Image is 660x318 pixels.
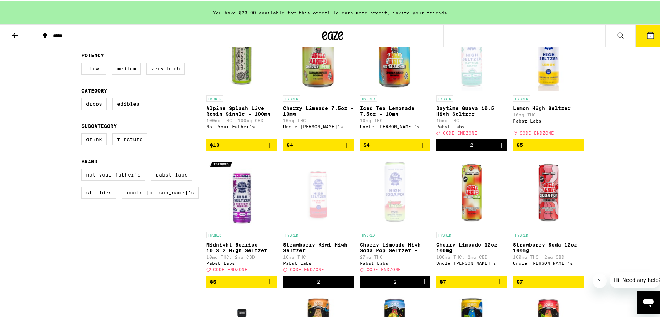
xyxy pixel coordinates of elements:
button: Decrement [360,274,372,287]
label: Medium [112,61,141,73]
legend: Category [81,86,107,92]
label: Edibles [112,96,144,109]
span: $10 [210,141,220,146]
p: 10mg THC [513,111,584,116]
button: Add to bag [206,274,277,287]
p: HYBRID [206,94,223,100]
img: Uncle Arnie's - Iced Tea Lemonade 7.5oz - 10mg [360,19,431,90]
a: Open page for Strawberry Kiwi High Seltzer from Pabst Labs [283,155,354,274]
div: Uncle [PERSON_NAME]'s [360,123,431,128]
div: Uncle [PERSON_NAME]'s [436,259,507,264]
div: Pabst Labs [360,259,431,264]
button: Add to bag [360,138,431,150]
p: HYBRID [436,94,453,100]
p: HYBRID [513,94,530,100]
span: 7 [649,33,651,37]
div: Pabst Labs [436,123,507,128]
p: Daytime Guava 10:5 High Seltzer [436,104,507,115]
div: Not Your Father's [206,123,277,128]
label: Drink [81,132,107,144]
img: Pabst Labs - Midnight Berries 10:3:2 High Seltzer [206,155,277,227]
span: $7 [440,278,446,283]
a: Open page for Lemon High Seltzer from Pabst Labs [513,19,584,138]
p: Strawberry Soda 12oz - 100mg [513,240,584,252]
button: Add to bag [436,274,507,287]
legend: Potency [81,51,104,57]
p: Alpine Splash Live Resin Single - 100mg [206,104,277,115]
p: HYBRID [283,94,300,100]
label: Tincture [112,132,147,144]
div: Pabst Labs [206,259,277,264]
label: Uncle [PERSON_NAME]'s [122,185,199,197]
a: Open page for Cherry Limeade High Soda Pop Seltzer - 25mg from Pabst Labs [360,155,431,274]
a: Open page for Strawberry Soda 12oz - 100mg from Uncle Arnie's [513,155,584,274]
iframe: Close message [593,272,607,287]
p: Midnight Berries 10:3:2 High Seltzer [206,240,277,252]
img: Not Your Father's - Alpine Splash Live Resin Single - 100mg [206,19,277,90]
button: Increment [495,138,507,150]
p: Cherry Limeade High Soda Pop Seltzer - 25mg [360,240,431,252]
span: CODE ENDZONE [443,129,477,134]
p: 100mg THC: 100mg CBD [206,117,277,121]
span: CODE ENDZONE [367,266,401,271]
img: Uncle Arnie's - Strawberry Soda 12oz - 100mg [513,155,584,227]
label: Pabst Labs [151,167,192,179]
a: Open page for Alpine Splash Live Resin Single - 100mg from Not Your Father's [206,19,277,138]
p: HYBRID [283,230,300,237]
span: CODE ENDZONE [290,266,324,271]
div: Pabst Labs [283,259,354,264]
span: $4 [287,141,293,146]
span: CODE ENDZONE [213,266,247,271]
p: Strawberry Kiwi High Seltzer [283,240,354,252]
p: 15mg THC [436,117,507,121]
p: Iced Tea Lemonade 7.5oz - 10mg [360,104,431,115]
span: $7 [517,278,523,283]
p: 10mg THC: 2mg CBD [206,253,277,258]
button: Add to bag [206,138,277,150]
div: 2 [393,278,397,283]
div: Uncle [PERSON_NAME]'s [283,123,354,128]
p: HYBRID [360,94,377,100]
button: Increment [342,274,354,287]
p: HYBRID [206,230,223,237]
span: You have $20.00 available for this order! To earn more credit, [213,9,390,14]
span: Hi. Need any help? [4,5,51,11]
p: Lemon High Seltzer [513,104,584,110]
div: Pabst Labs [513,117,584,122]
p: 10mg THC [283,117,354,121]
button: Decrement [436,138,448,150]
a: Open page for Daytime Guava 10:5 High Seltzer from Pabst Labs [436,19,507,138]
span: CODE ENDZONE [520,129,554,134]
button: Add to bag [513,138,584,150]
legend: Brand [81,157,97,163]
button: Add to bag [513,274,584,287]
p: Cherry Limeade 12oz - 100mg [436,240,507,252]
div: 2 [470,141,473,146]
p: Cherry Limeade 7.5oz - 10mg [283,104,354,115]
span: $5 [210,278,216,283]
label: Not Your Father's [81,167,145,179]
img: Uncle Arnie's - Cherry Limeade 12oz - 100mg [436,155,507,227]
p: 100mg THC: 2mg CBD [513,253,584,258]
iframe: Message from company [610,271,660,287]
p: 100mg THC: 2mg CBD [436,253,507,258]
div: 2 [317,278,320,283]
label: Drops [81,96,107,109]
img: Pabst Labs - Lemon High Seltzer [513,19,584,90]
label: St. Ides [81,185,116,197]
img: Uncle Arnie's - Cherry Limeade 7.5oz - 10mg [283,19,354,90]
label: Low [81,61,106,73]
div: Uncle [PERSON_NAME]'s [513,259,584,264]
legend: Subcategory [81,122,117,128]
a: Open page for Midnight Berries 10:3:2 High Seltzer from Pabst Labs [206,155,277,274]
p: HYBRID [513,230,530,237]
p: HYBRID [436,230,453,237]
a: Open page for Cherry Limeade 7.5oz - 10mg from Uncle Arnie's [283,19,354,138]
p: HYBRID [360,230,377,237]
button: Decrement [283,274,295,287]
label: Very High [146,61,185,73]
iframe: Button to launch messaging window [637,289,660,312]
p: 27mg THC [360,253,431,258]
span: $5 [517,141,523,146]
button: Add to bag [283,138,354,150]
